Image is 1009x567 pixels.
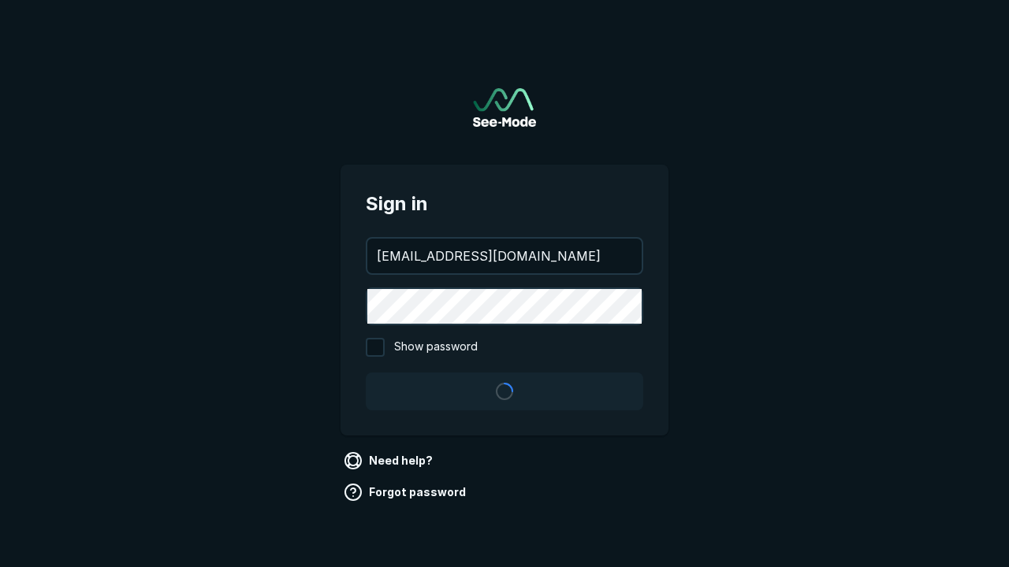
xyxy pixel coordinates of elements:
input: your@email.com [367,239,642,273]
span: Show password [394,338,478,357]
a: Need help? [341,448,439,473]
a: Go to sign in [473,88,536,127]
a: Forgot password [341,480,472,505]
img: See-Mode Logo [473,88,536,127]
span: Sign in [366,190,643,218]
